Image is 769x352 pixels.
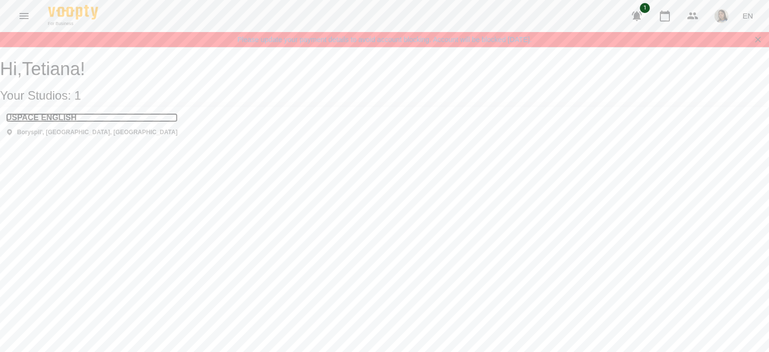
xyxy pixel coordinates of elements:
span: EN [742,11,753,21]
span: 1 [75,89,81,102]
img: Voopty Logo [48,5,98,20]
button: EN [738,7,757,25]
img: 8562b237ea367f17c5f9591cc48de4ba.jpg [714,9,728,23]
a: Please update your payment details to avoid account blocking. Account will be blocked [DATE]. [237,35,532,45]
a: USPACE ENGLISH [6,113,178,122]
button: Закрити сповіщення [751,33,765,47]
p: Boryspil', [GEOGRAPHIC_DATA], [GEOGRAPHIC_DATA] [17,128,178,137]
button: Menu [12,4,36,28]
span: 1 [640,3,650,13]
span: For Business [48,21,98,27]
